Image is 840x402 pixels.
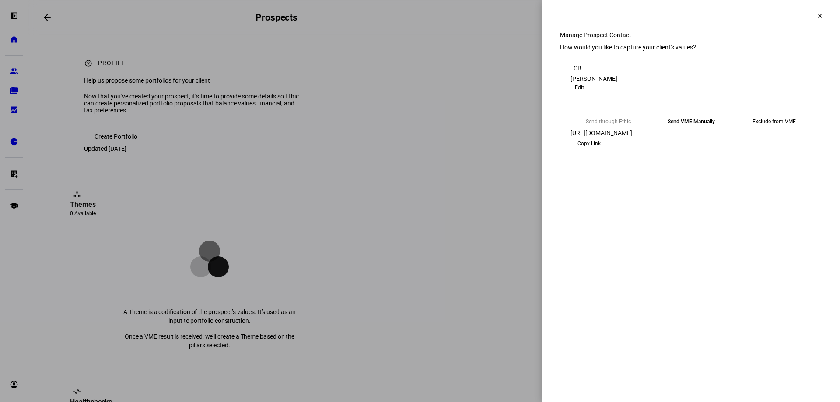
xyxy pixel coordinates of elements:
div: [PERSON_NAME] [570,75,812,82]
div: Manage Prospect Contact [560,31,822,38]
div: How would you like to capture your client's values? [560,44,822,51]
eth-mega-radio-button: Send through Ethic [570,114,647,129]
div: [URL][DOMAIN_NAME] [570,129,812,136]
eth-mega-radio-button: Send VME Manually [654,114,729,129]
button: Edit [570,82,588,93]
span: Copy Link [577,136,601,150]
div: CB [570,61,584,75]
span: Edit [575,82,584,93]
eth-mega-radio-button: Exclude from VME [736,114,812,129]
mat-icon: clear [816,12,824,20]
button: Copy Link [570,136,608,150]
